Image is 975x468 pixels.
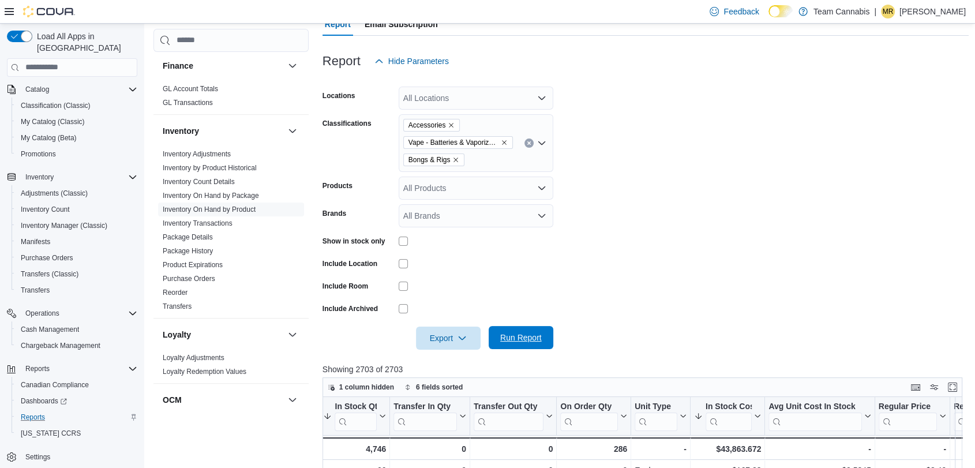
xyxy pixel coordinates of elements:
[16,323,84,336] a: Cash Management
[12,98,142,114] button: Classification (Classic)
[813,5,869,18] p: Team Cannabis
[16,267,83,281] a: Transfers (Classic)
[393,401,466,430] button: Transfer In Qty
[474,442,553,456] div: 0
[12,377,142,393] button: Canadian Compliance
[12,201,142,218] button: Inventory Count
[635,401,687,430] button: Unit Type
[163,247,213,255] a: Package History
[32,31,137,54] span: Load All Apps in [GEOGRAPHIC_DATA]
[12,234,142,250] button: Manifests
[16,131,137,145] span: My Catalog (Beta)
[322,209,346,218] label: Brands
[16,186,137,200] span: Adjustments (Classic)
[16,426,137,440] span: Washington CCRS
[16,115,137,129] span: My Catalog (Classic)
[723,6,759,17] span: Feedback
[322,54,361,68] h3: Report
[909,380,922,394] button: Keyboard shortcuts
[163,149,231,159] span: Inventory Adjustments
[560,401,627,430] button: On Order Qty
[16,203,74,216] a: Inventory Count
[393,401,457,430] div: Transfer In Qty
[881,5,895,18] div: Michelle Rochon
[12,114,142,130] button: My Catalog (Classic)
[163,329,283,340] button: Loyalty
[25,173,54,182] span: Inventory
[2,169,142,185] button: Inventory
[874,5,876,18] p: |
[323,442,386,456] div: 4,746
[21,170,58,184] button: Inventory
[524,138,534,148] button: Clear input
[16,115,89,129] a: My Catalog (Classic)
[21,286,50,295] span: Transfers
[12,338,142,354] button: Chargeback Management
[25,364,50,373] span: Reports
[16,378,93,392] a: Canadian Compliance
[163,275,215,283] a: Purchase Orders
[163,219,232,228] span: Inventory Transactions
[16,99,95,113] a: Classification (Classic)
[163,233,213,242] span: Package Details
[163,260,223,269] span: Product Expirations
[946,380,959,394] button: Enter fullscreen
[560,401,618,430] div: On Order Qty
[768,17,769,18] span: Dark Mode
[2,81,142,98] button: Catalog
[21,306,64,320] button: Operations
[388,55,449,67] span: Hide Parameters
[163,60,283,72] button: Finance
[16,251,137,265] span: Purchase Orders
[403,153,465,166] span: Bongs & Rigs
[12,321,142,338] button: Cash Management
[16,426,85,440] a: [US_STATE] CCRS
[12,409,142,425] button: Reports
[393,401,457,412] div: Transfer In Qty
[21,205,70,214] span: Inventory Count
[16,235,55,249] a: Manifests
[163,394,182,406] h3: OCM
[2,448,142,465] button: Settings
[286,124,299,138] button: Inventory
[706,401,752,412] div: In Stock Cost
[408,119,446,131] span: Accessories
[21,413,45,422] span: Reports
[339,383,394,392] span: 1 column hidden
[452,156,459,163] button: Remove Bongs & Rigs from selection in this group
[500,332,542,343] span: Run Report
[163,150,231,158] a: Inventory Adjustments
[163,368,246,376] a: Loyalty Redemption Values
[16,394,137,408] span: Dashboards
[21,149,56,159] span: Promotions
[537,211,546,220] button: Open list of options
[163,394,283,406] button: OCM
[21,450,137,464] span: Settings
[365,13,438,36] span: Email Subscription
[560,442,627,456] div: 286
[12,185,142,201] button: Adjustments (Classic)
[163,84,218,93] span: GL Account Totals
[23,6,75,17] img: Cova
[163,329,191,340] h3: Loyalty
[323,380,399,394] button: 1 column hidden
[393,442,466,456] div: 0
[12,250,142,266] button: Purchase Orders
[286,59,299,73] button: Finance
[163,60,193,72] h3: Finance
[16,267,137,281] span: Transfers (Classic)
[335,401,377,412] div: In Stock Qty
[694,442,761,456] div: $43,863.672
[878,442,946,456] div: -
[153,147,309,318] div: Inventory
[322,237,385,246] label: Show in stock only
[322,364,969,375] p: Showing 2703 of 2703
[16,410,137,424] span: Reports
[2,361,142,377] button: Reports
[474,401,543,412] div: Transfer Out Qty
[16,186,92,200] a: Adjustments (Classic)
[325,13,351,36] span: Report
[25,309,59,318] span: Operations
[12,393,142,409] a: Dashboards
[16,323,137,336] span: Cash Management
